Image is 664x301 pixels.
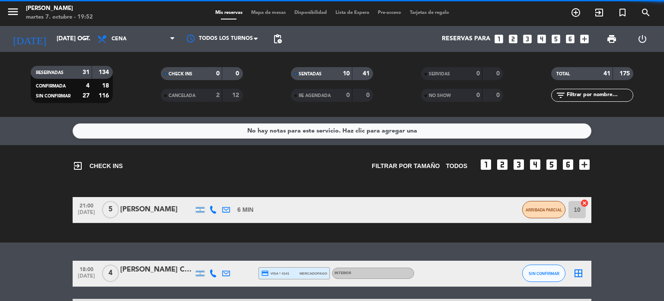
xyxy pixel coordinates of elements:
[522,201,565,218] button: ARRIBADA PARCIAL
[102,265,119,282] span: 4
[496,92,501,98] strong: 0
[578,158,591,172] i: add_box
[637,34,648,44] i: power_settings_new
[112,36,127,42] span: Cena
[99,69,111,75] strong: 134
[169,94,195,98] span: CANCELADA
[446,161,467,171] span: TODOS
[372,161,440,171] span: Filtrar por tamaño
[83,93,89,99] strong: 27
[556,72,570,76] span: TOTAL
[550,33,562,45] i: looks_5
[405,10,453,15] span: Tarjetas de regalo
[36,94,70,98] span: SIN CONFIRMAR
[522,265,565,282] button: SIN CONFIRMAR
[6,29,52,49] i: [DATE]
[607,34,617,44] span: print
[343,71,350,77] strong: 10
[536,33,547,45] i: looks_4
[237,205,253,215] span: 6 MIN
[261,269,289,277] span: visa * 4141
[366,92,371,98] strong: 0
[169,72,192,76] span: CHECK INS
[36,84,66,88] span: CONFIRMADA
[83,69,89,75] strong: 31
[526,207,562,212] span: ARRIBADA PARCIAL
[299,94,331,98] span: RE AGENDADA
[26,13,93,22] div: martes 7. octubre - 19:52
[261,269,269,277] i: credit_card
[512,158,526,172] i: looks_3
[493,33,504,45] i: looks_one
[6,5,19,18] i: menu
[216,71,220,77] strong: 0
[247,126,417,136] div: No hay notas para este servicio. Haz clic para agregar una
[579,33,590,45] i: add_box
[429,94,451,98] span: NO SHOW
[80,34,91,44] i: arrow_drop_down
[442,36,490,42] span: Reservas para
[495,158,509,172] i: looks_two
[594,7,604,18] i: exit_to_app
[236,71,241,77] strong: 0
[561,158,575,172] i: looks_6
[522,33,533,45] i: looks_3
[232,92,241,98] strong: 12
[571,7,581,18] i: add_circle_outline
[247,10,290,15] span: Mapa de mesas
[619,71,632,77] strong: 175
[102,83,111,89] strong: 18
[346,92,350,98] strong: 0
[580,199,589,207] i: cancel
[76,273,97,283] span: [DATE]
[86,83,89,89] strong: 4
[73,161,123,171] span: CHECK INS
[76,264,97,274] span: 18:00
[211,10,247,15] span: Mis reservas
[99,93,111,99] strong: 116
[627,26,658,52] div: LOG OUT
[76,200,97,210] span: 21:00
[36,71,64,75] span: RESERVADAS
[528,158,542,172] i: looks_4
[216,92,220,98] strong: 2
[102,201,119,218] span: 5
[290,10,331,15] span: Disponibilidad
[120,204,194,215] div: [PERSON_NAME]
[496,71,501,77] strong: 0
[529,271,559,276] span: SIN CONFIRMAR
[299,72,322,76] span: SENTADAS
[476,92,480,98] strong: 0
[73,161,83,171] i: exit_to_app
[120,264,194,275] div: [PERSON_NAME] Cachagua
[603,71,610,77] strong: 41
[508,33,519,45] i: looks_two
[641,7,651,18] i: search
[26,4,93,13] div: [PERSON_NAME]
[300,271,327,276] span: mercadopago
[335,272,351,275] span: Interior
[555,90,566,100] i: filter_list
[565,33,576,45] i: looks_6
[617,7,628,18] i: turned_in_not
[429,72,450,76] span: SERVIDAS
[476,71,480,77] strong: 0
[76,210,97,220] span: [DATE]
[272,34,283,44] span: pending_actions
[479,158,493,172] i: looks_one
[545,158,559,172] i: looks_5
[373,10,405,15] span: Pre-acceso
[566,91,633,100] input: Filtrar por nombre...
[6,5,19,21] button: menu
[363,71,371,77] strong: 41
[331,10,373,15] span: Lista de Espera
[573,268,584,278] i: border_all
